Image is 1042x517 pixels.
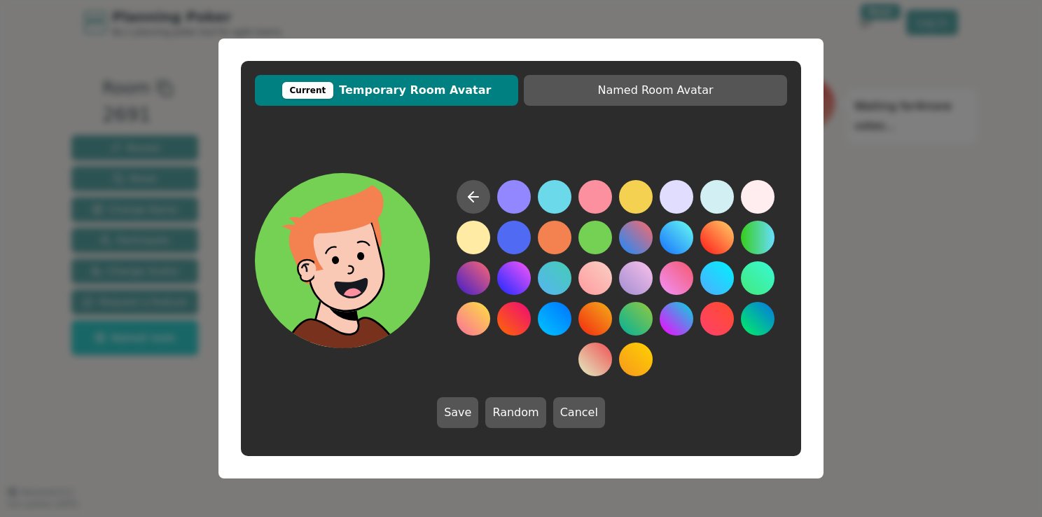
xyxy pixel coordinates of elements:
div: Current [282,82,334,99]
span: Temporary Room Avatar [262,82,511,99]
button: Cancel [553,397,605,428]
button: Random [485,397,546,428]
button: Save [437,397,478,428]
button: Named Room Avatar [524,75,787,106]
button: CurrentTemporary Room Avatar [255,75,518,106]
span: Named Room Avatar [531,82,780,99]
